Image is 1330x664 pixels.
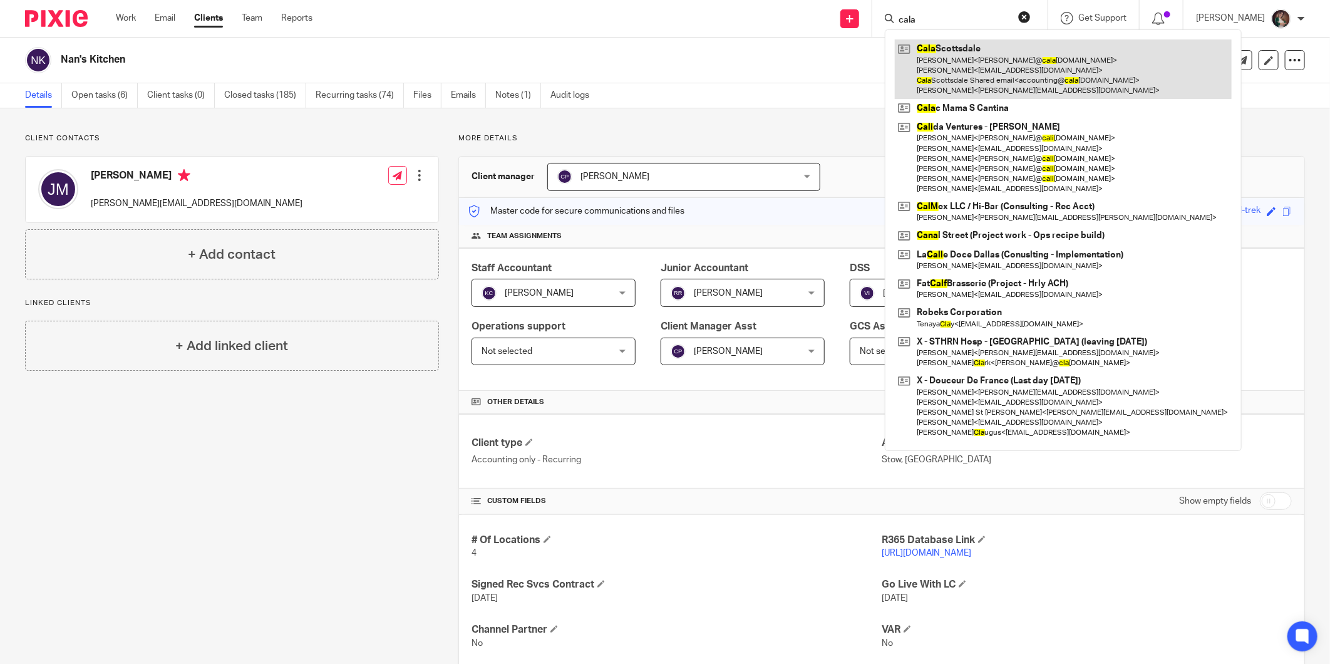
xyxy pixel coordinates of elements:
a: Email [155,12,175,24]
p: Master code for secure communications and files [468,205,684,217]
p: Stow, [GEOGRAPHIC_DATA] [882,454,1292,466]
button: Clear [1018,11,1031,23]
span: [PERSON_NAME] [694,289,763,298]
span: [PERSON_NAME] [505,289,574,298]
span: Operations support [472,321,565,331]
span: [PERSON_NAME] [580,172,649,181]
a: Open tasks (6) [71,83,138,108]
span: Team assignments [487,231,562,241]
img: Pixie [25,10,88,27]
a: Client tasks (0) [147,83,215,108]
a: Recurring tasks (74) [316,83,404,108]
span: [DATE] [882,594,908,603]
span: [PERSON_NAME] [883,289,952,298]
span: [DATE] [472,594,498,603]
img: svg%3E [671,286,686,301]
img: svg%3E [38,169,78,209]
img: svg%3E [860,286,875,301]
a: Files [413,83,441,108]
p: [PERSON_NAME] [1196,12,1265,24]
span: Not selected [860,347,910,356]
h4: VAR [882,623,1292,636]
span: 4 [472,549,477,558]
span: Staff Accountant [472,263,552,273]
h4: [PERSON_NAME] [91,169,302,185]
a: Reports [281,12,312,24]
span: DSS [850,263,870,273]
span: Client Manager Asst [661,321,756,331]
a: Closed tasks (185) [224,83,306,108]
span: No [882,639,893,648]
h4: Go Live With LC [882,578,1292,591]
a: [URL][DOMAIN_NAME] [882,549,971,558]
img: svg%3E [25,47,51,73]
a: Team [242,12,262,24]
h4: # Of Locations [472,534,882,547]
input: Search [897,15,1010,26]
span: Junior Accountant [661,263,748,273]
div: wind-up-blue-checked-trek [1153,204,1260,219]
span: Other details [487,397,544,407]
span: Get Support [1078,14,1126,23]
h4: R365 Database Link [882,534,1292,547]
img: Profile%20picture%20JUS.JPG [1271,9,1291,29]
a: Work [116,12,136,24]
a: Audit logs [550,83,599,108]
h4: Address [882,437,1292,450]
a: Details [25,83,62,108]
img: svg%3E [557,169,572,184]
img: svg%3E [671,344,686,359]
h4: + Add linked client [175,336,288,356]
p: [PERSON_NAME][EMAIL_ADDRESS][DOMAIN_NAME] [91,197,302,210]
span: GCS Assignee [850,321,917,331]
p: Linked clients [25,298,439,308]
h4: Channel Partner [472,623,882,636]
p: Accounting only - Recurring [472,454,882,466]
h3: Client manager [472,170,535,183]
a: Notes (1) [495,83,541,108]
i: Primary [178,169,190,182]
a: Clients [194,12,223,24]
p: More details [458,133,1305,143]
span: [PERSON_NAME] [694,347,763,356]
p: Client contacts [25,133,439,143]
h4: Client type [472,437,882,450]
img: svg%3E [482,286,497,301]
h4: + Add contact [188,245,276,264]
h4: Signed Rec Svcs Contract [472,578,882,591]
span: No [472,639,483,648]
h2: Nan's Kitchen [61,53,920,66]
h4: CUSTOM FIELDS [472,496,882,506]
span: Not selected [482,347,532,356]
label: Show empty fields [1179,495,1251,507]
a: Emails [451,83,486,108]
